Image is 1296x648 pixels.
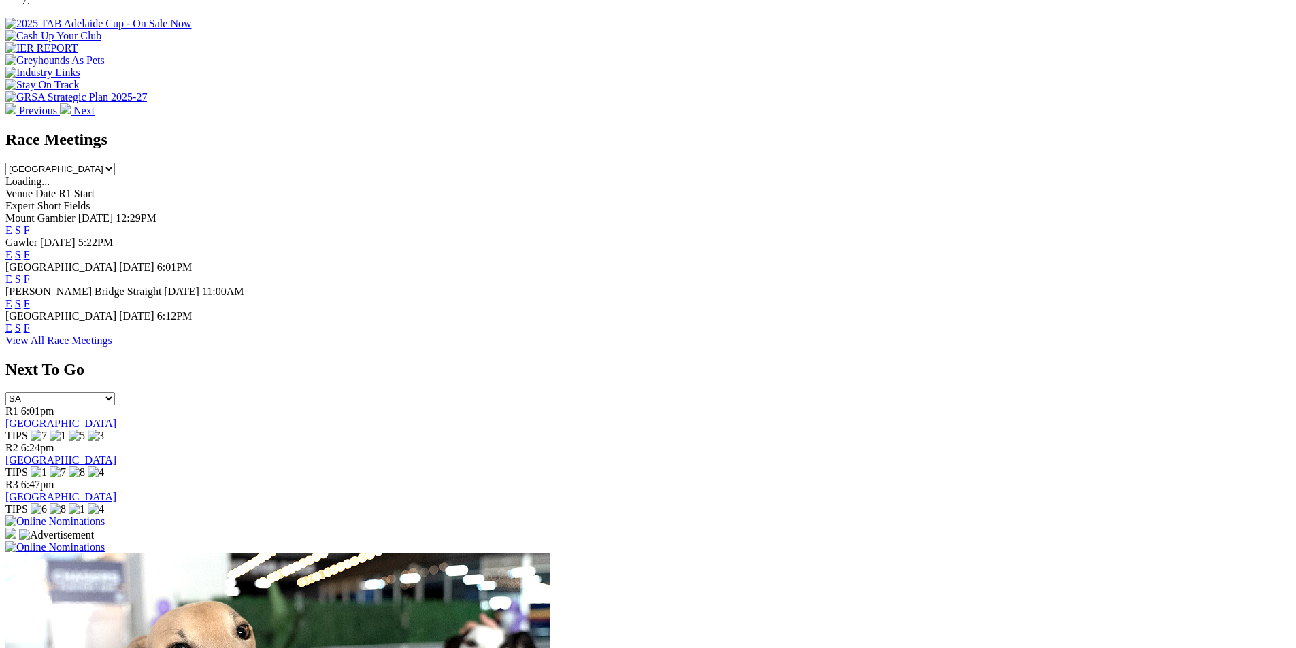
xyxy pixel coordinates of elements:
span: 6:47pm [21,479,54,490]
img: Online Nominations [5,515,105,528]
img: 1 [31,466,47,479]
img: Online Nominations [5,541,105,553]
img: Cash Up Your Club [5,30,101,42]
span: Venue [5,188,33,199]
span: Short [37,200,61,211]
a: F [24,249,30,260]
img: 5 [69,430,85,442]
img: 8 [69,466,85,479]
span: Fields [63,200,90,211]
span: Mount Gambier [5,212,76,224]
span: 6:24pm [21,442,54,454]
span: Date [35,188,56,199]
img: IER REPORT [5,42,78,54]
img: 8 [50,503,66,515]
a: E [5,224,12,236]
a: Next [60,105,95,116]
span: 12:29PM [116,212,156,224]
a: [GEOGRAPHIC_DATA] [5,417,116,429]
span: Gawler [5,237,37,248]
a: F [24,224,30,236]
span: Loading... [5,175,50,187]
img: chevron-left-pager-white.svg [5,103,16,114]
span: [DATE] [78,212,114,224]
span: [DATE] [40,237,76,248]
span: Next [73,105,95,116]
span: 5:22PM [78,237,114,248]
a: E [5,273,12,285]
span: TIPS [5,466,28,478]
span: [GEOGRAPHIC_DATA] [5,261,116,273]
img: chevron-right-pager-white.svg [60,103,71,114]
span: [PERSON_NAME] Bridge Straight [5,286,161,297]
img: 3 [88,430,104,442]
span: [DATE] [164,286,199,297]
img: 15187_Greyhounds_GreysPlayCentral_Resize_SA_WebsiteBanner_300x115_2025.jpg [5,528,16,539]
img: 2025 TAB Adelaide Cup - On Sale Now [5,18,192,30]
span: [GEOGRAPHIC_DATA] [5,310,116,322]
a: E [5,249,12,260]
a: Previous [5,105,60,116]
span: 6:12PM [157,310,193,322]
span: 11:00AM [202,286,244,297]
img: Industry Links [5,67,80,79]
a: S [15,298,21,309]
span: R1 [5,405,18,417]
span: Previous [19,105,57,116]
a: S [15,273,21,285]
img: Advertisement [19,529,94,541]
span: 6:01PM [157,261,193,273]
span: [DATE] [119,261,154,273]
span: 6:01pm [21,405,54,417]
img: 4 [88,466,104,479]
a: View All Race Meetings [5,335,112,346]
span: Expert [5,200,35,211]
a: F [24,298,30,309]
span: TIPS [5,503,28,515]
h2: Next To Go [5,360,1291,379]
span: R3 [5,479,18,490]
a: S [15,322,21,334]
img: Stay On Track [5,79,79,91]
a: E [5,322,12,334]
img: 1 [69,503,85,515]
img: Greyhounds As Pets [5,54,105,67]
span: R2 [5,442,18,454]
a: [GEOGRAPHIC_DATA] [5,491,116,502]
a: S [15,249,21,260]
h2: Race Meetings [5,131,1291,149]
a: E [5,298,12,309]
img: 4 [88,503,104,515]
img: 7 [31,430,47,442]
img: 7 [50,466,66,479]
a: F [24,273,30,285]
span: R1 Start [59,188,95,199]
span: [DATE] [119,310,154,322]
a: [GEOGRAPHIC_DATA] [5,454,116,466]
img: 1 [50,430,66,442]
a: S [15,224,21,236]
span: TIPS [5,430,28,441]
img: 6 [31,503,47,515]
a: F [24,322,30,334]
img: GRSA Strategic Plan 2025-27 [5,91,147,103]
